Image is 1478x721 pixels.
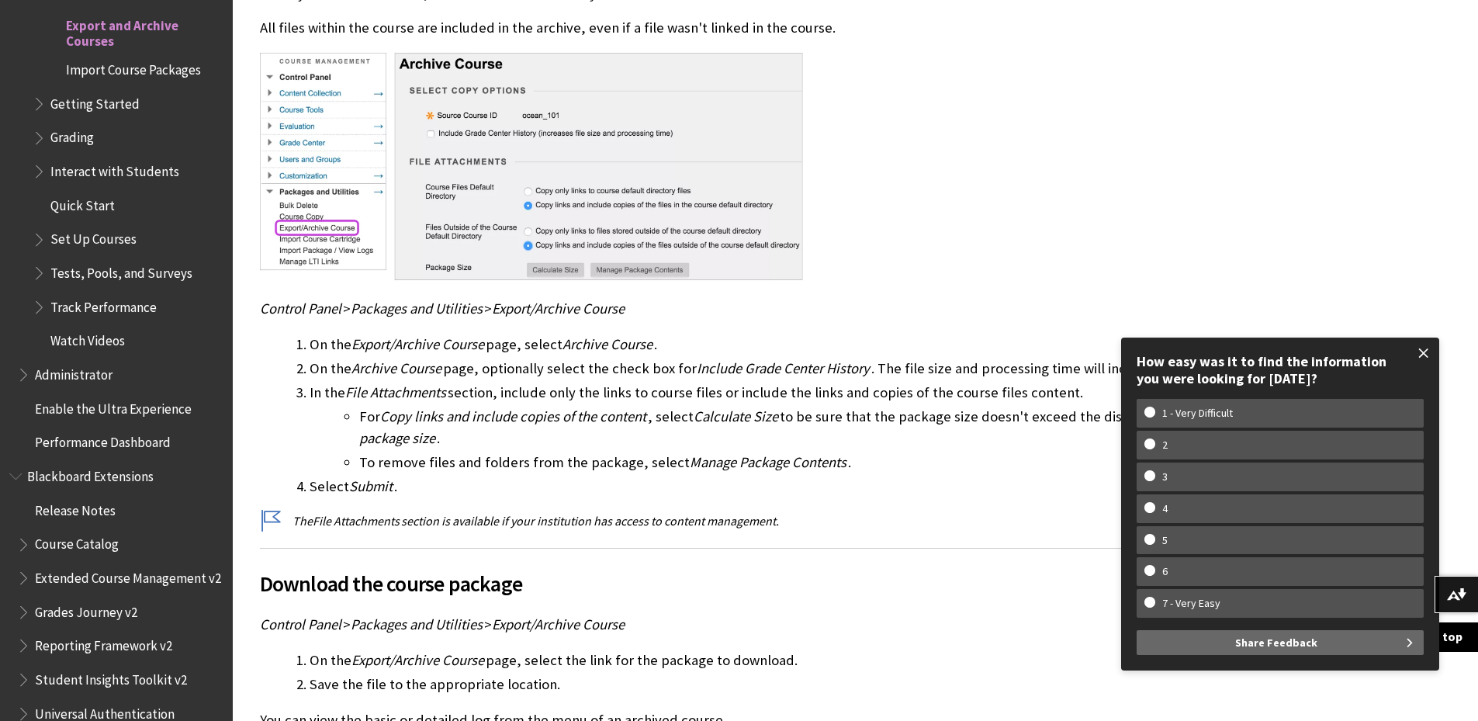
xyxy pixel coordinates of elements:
span: Blackboard Extensions [27,463,154,484]
span: Tests, Pools, and Surveys [50,260,192,281]
span: Grading [50,125,94,146]
span: Include Grade Center History [697,359,870,377]
p: > > [260,615,1222,635]
span: File Attachments [313,513,400,529]
li: To remove files and folders from the package, select . [359,452,1222,473]
button: Share Feedback [1137,630,1424,655]
span: Interact with Students [50,158,179,179]
span: Quick Start [50,192,115,213]
span: Packages and Utilities [351,300,483,317]
span: Download the course package [260,567,1222,600]
div: How easy was it to find the information you were looking for [DATE]? [1137,353,1424,386]
span: Watch Videos [50,328,125,349]
span: Calculate Size [694,407,778,425]
li: For , select to be sure that the package size doesn't exceed the displayed . [359,406,1222,449]
span: Submit [349,477,393,495]
span: Control Panel [260,300,341,317]
span: Export/Archive Course [351,651,484,669]
span: Archive Course [351,359,441,377]
span: Grades Journey v2 [35,599,137,620]
span: Extended Course Management v2 [35,565,221,586]
p: All files within the course are included in the archive, even if a file wasn't linked in the course. [260,18,1222,38]
li: On the page, select . [310,334,1222,355]
span: Administrator [35,362,112,383]
w-span: 5 [1144,534,1186,547]
li: Select . [310,476,1222,497]
w-span: 3 [1144,470,1186,484]
li: In the section, include only the links to course files or include the links and copies of the cou... [310,382,1222,473]
span: Copy links and include copies of the content [380,407,646,425]
w-span: 4 [1144,502,1186,515]
span: Student Insights Toolkit v2 [35,667,187,688]
span: File Attachments [345,383,446,401]
span: Getting Started [50,91,140,112]
span: Course Catalog [35,532,119,553]
w-span: 1 - Very Difficult [1144,407,1251,420]
p: The section is available if your institution has access to content management. [260,512,1222,529]
span: Export/Archive Course [492,300,625,317]
span: Release Notes [35,497,116,518]
p: > > [260,299,1222,319]
span: Enable the Ultra Experience [35,396,192,417]
li: Save the file to the appropriate location. [310,674,1222,695]
li: On the page, optionally select the check box for . The file size and processing time will increase. [310,358,1222,380]
span: Export/Archive Course [492,615,625,633]
span: Set Up Courses [50,227,137,248]
span: Export and Archive Courses [66,12,222,49]
span: Packages and Utilities [351,615,483,633]
span: Reporting Framework v2 [35,633,172,653]
span: Export/Archive Course [351,335,484,353]
span: Manage Package Contents [690,453,846,471]
span: Control Panel [260,615,341,633]
span: Share Feedback [1235,630,1317,655]
span: Archive Course [562,335,652,353]
span: Import Course Packages [66,57,201,78]
w-span: 2 [1144,438,1186,452]
span: Track Performance [50,294,157,315]
span: Performance Dashboard [35,430,171,451]
w-span: 7 - Very Easy [1144,597,1238,610]
w-span: 6 [1144,565,1186,578]
li: On the page, select the link for the package to download. [310,650,1222,671]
